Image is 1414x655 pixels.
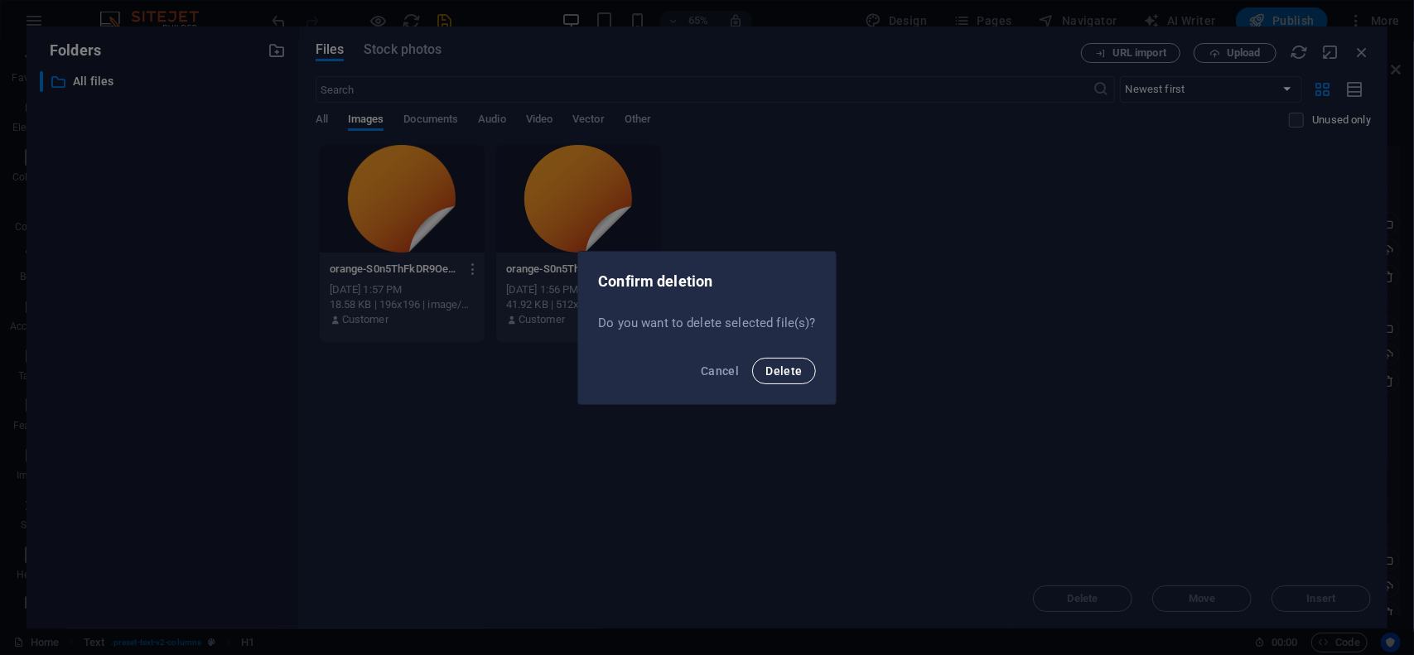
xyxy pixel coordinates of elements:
[598,272,816,291] h2: Confirm deletion
[765,364,802,378] span: Delete
[598,315,816,331] p: Do you want to delete selected file(s)?
[694,358,746,384] button: Cancel
[701,364,739,378] span: Cancel
[752,358,815,384] button: Delete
